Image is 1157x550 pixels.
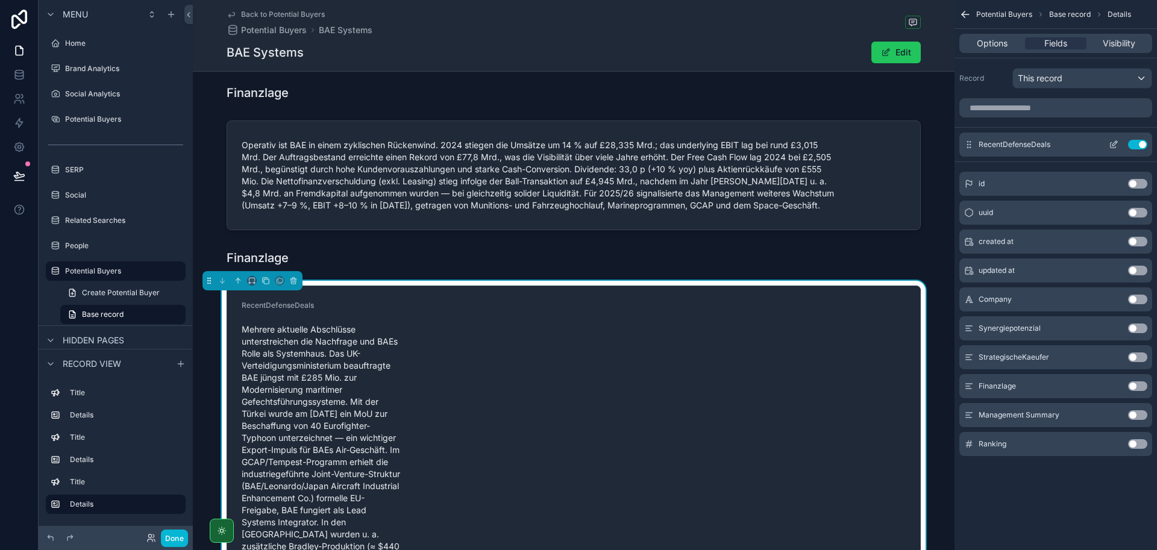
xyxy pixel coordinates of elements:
a: Home [46,34,186,53]
label: Title [70,388,181,398]
span: Record view [63,358,121,370]
label: Home [65,39,183,48]
span: created at [979,237,1014,246]
label: Social Analytics [65,89,183,99]
span: Ranking [979,439,1006,449]
span: Create Potential Buyer [82,288,160,298]
label: SERP [65,165,183,175]
label: Details [70,455,181,464]
a: Base record [60,305,186,324]
label: Related Searches [65,216,183,225]
span: RecentDefenseDeals [242,301,314,310]
div: scrollable content [39,378,193,526]
label: Record [959,73,1008,83]
span: Menu [63,8,88,20]
a: Brand Analytics [46,59,186,78]
span: This record [1018,72,1062,84]
label: Social [65,190,183,200]
label: Details [70,499,176,509]
label: Potential Buyers [65,114,183,124]
h1: BAE Systems [227,44,304,61]
span: Visibility [1103,37,1135,49]
a: Related Searches [46,211,186,230]
a: Potential Buyers [46,261,186,281]
label: Potential Buyers [65,266,178,276]
label: Title [70,433,181,442]
span: Company [979,295,1012,304]
a: Back to Potential Buyers [227,10,325,19]
span: Synergiepotenzial [979,323,1041,333]
span: Base record [1049,10,1091,19]
span: Management Summary [979,410,1059,420]
span: Hidden pages [63,334,124,346]
span: uuid [979,208,993,217]
span: StrategischeKaeufer [979,352,1049,362]
a: Potential Buyers [46,110,186,129]
span: Details [1108,10,1131,19]
span: Fields [1044,37,1067,49]
span: Potential Buyers [976,10,1032,19]
label: Details [70,410,181,420]
a: Social Analytics [46,84,186,104]
a: Social [46,186,186,205]
button: Done [161,530,188,547]
span: Base record [82,310,124,319]
a: SERP [46,160,186,180]
span: Finanzlage [979,381,1016,391]
span: id [979,179,985,189]
a: Create Potential Buyer [60,283,186,302]
a: People [46,236,186,255]
span: updated at [979,266,1015,275]
span: RecentDefenseDeals [979,140,1050,149]
span: Potential Buyers [241,24,307,36]
label: Title [70,477,181,487]
label: People [65,241,183,251]
a: Potential Buyers [227,24,307,36]
label: Brand Analytics [65,64,183,73]
a: BAE Systems [319,24,372,36]
span: Options [977,37,1008,49]
span: Back to Potential Buyers [241,10,325,19]
button: This record [1012,68,1152,89]
button: Edit [871,42,921,63]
